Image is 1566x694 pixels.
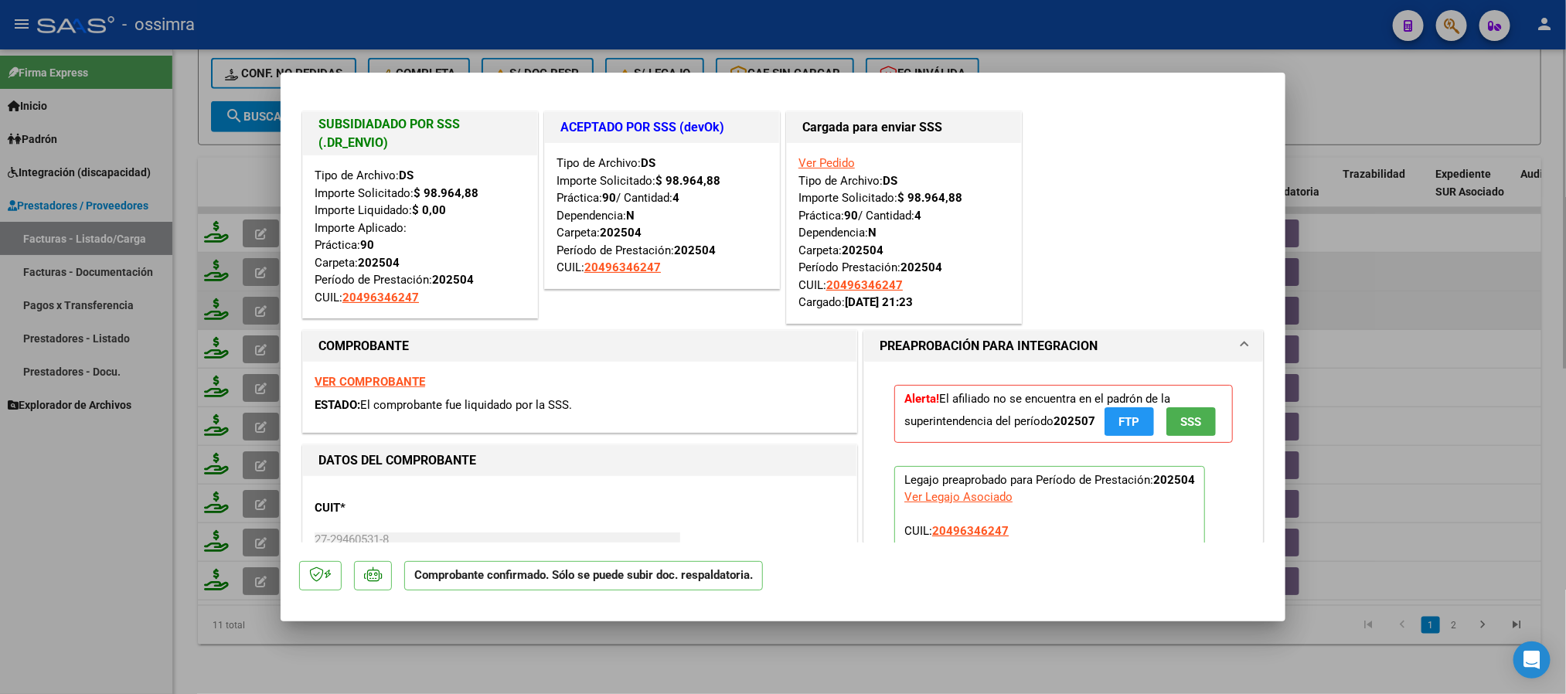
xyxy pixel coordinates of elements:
button: FTP [1105,407,1154,436]
strong: $ 98.964,88 [897,191,962,205]
strong: 202504 [1153,473,1195,487]
strong: 202504 [358,256,400,270]
span: El afiliado no se encuentra en el padrón de la superintendencia del período [904,392,1216,428]
strong: Alerta! [904,392,939,406]
a: VER COMPROBANTE [315,375,425,389]
div: Tipo de Archivo: Importe Solicitado: Práctica: / Cantidad: Dependencia: Carpeta: Período de Prest... [557,155,768,277]
h1: PREAPROBACIÓN PARA INTEGRACION [880,337,1098,356]
strong: N [626,209,635,223]
div: Open Intercom Messenger [1513,641,1551,679]
span: 20496346247 [932,524,1009,538]
span: 20496346247 [826,278,903,292]
mat-expansion-panel-header: PREAPROBACIÓN PARA INTEGRACION [864,331,1263,362]
span: 20496346247 [584,260,661,274]
strong: 4 [914,209,921,223]
div: Ver Legajo Asociado [904,488,1013,505]
span: CUIL: Nombre y Apellido: Período Desde: Período Hasta: Admite Dependencia: [904,524,1092,606]
strong: 202507 [1054,414,1095,428]
p: Comprobante confirmado. Sólo se puede subir doc. respaldatoria. [404,561,763,591]
strong: [DATE] 21:23 [845,295,913,309]
strong: $ 0,00 [412,203,446,217]
h1: Cargada para enviar SSS [802,118,1006,137]
strong: 202504 [432,273,474,287]
strong: N [868,226,877,240]
div: PREAPROBACIÓN PARA INTEGRACION [864,362,1263,650]
strong: COMPROBANTE [318,338,409,353]
strong: [PERSON_NAME] [1003,541,1092,555]
strong: DS [641,156,655,170]
h1: ACEPTADO POR SSS (devOk) [560,118,764,137]
span: El comprobante fue liquidado por la SSS. [360,398,572,412]
strong: 202504 [900,260,942,274]
p: CUIT [315,499,474,517]
strong: DS [399,168,414,182]
strong: $ 98.964,88 [414,186,478,200]
strong: 4 [672,191,679,205]
strong: DATOS DEL COMPROBANTE [318,453,476,468]
strong: 90 [602,191,616,205]
span: ESTADO: [315,398,360,412]
button: SSS [1166,407,1216,436]
strong: 90 [844,209,858,223]
strong: 90 [360,238,374,252]
div: Tipo de Archivo: Importe Solicitado: Importe Liquidado: Importe Aplicado: Práctica: Carpeta: Perí... [315,167,526,306]
strong: $ 98.964,88 [655,174,720,188]
span: FTP [1119,415,1140,429]
div: Tipo de Archivo: Importe Solicitado: Práctica: / Cantidad: Dependencia: Carpeta: Período Prestaci... [798,155,1009,311]
strong: 202504 [674,243,716,257]
strong: 202504 [842,243,883,257]
p: Legajo preaprobado para Período de Prestación: [894,466,1205,614]
strong: DS [883,174,897,188]
h1: SUBSIDIADADO POR SSS (.DR_ENVIO) [318,115,522,152]
span: 20496346247 [342,291,419,304]
span: SSS [1181,415,1202,429]
a: Ver Pedido [798,156,855,170]
strong: 202504 [600,226,642,240]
